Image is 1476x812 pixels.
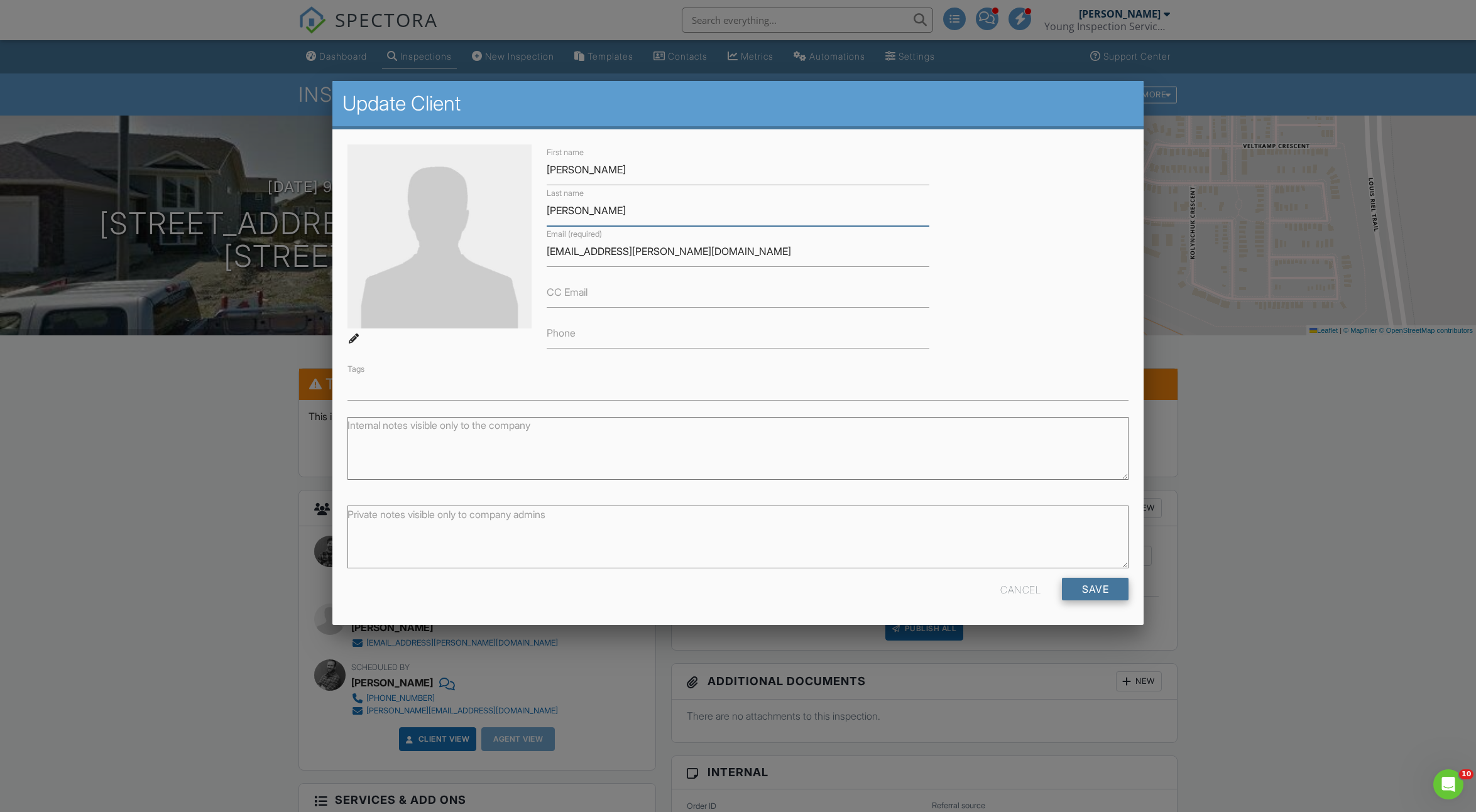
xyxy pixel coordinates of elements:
label: Email (required) [547,229,602,240]
label: Last name [547,188,584,199]
input: Save [1062,578,1129,600]
label: CC Email [547,285,588,299]
iframe: Intercom live chat [1433,769,1463,799]
label: Tags [347,364,364,374]
label: First name [547,147,584,158]
label: Phone [547,326,576,340]
img: default-user-f0147aede5fd5fa78ca7ade42f37bd4542148d508eef1c3d3ea960f66861d68b.jpg [347,144,532,328]
div: Cancel [1000,578,1041,600]
label: Internal notes visible only to the company [347,418,530,432]
label: Private notes visible only to company admins [347,507,545,521]
span: 10 [1459,769,1473,779]
h2: Update Client [342,91,1134,116]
